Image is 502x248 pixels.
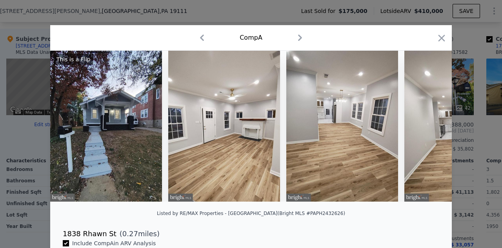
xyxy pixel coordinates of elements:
div: Listed by RE/MAX Properties - [GEOGRAPHIC_DATA] (Bright MLS #PAPH2432626) [157,211,345,216]
span: Include Comp A in ARV Analysis [69,240,159,246]
span: 0.27 [122,230,138,238]
div: 1838 Rhawn St [63,228,116,239]
img: Property Img [286,51,398,202]
img: Property Img [50,51,162,202]
span: ( miles) [116,228,160,239]
img: Property Img [168,51,280,202]
div: Comp A [240,33,262,42]
div: This is a Flip [53,54,93,65]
